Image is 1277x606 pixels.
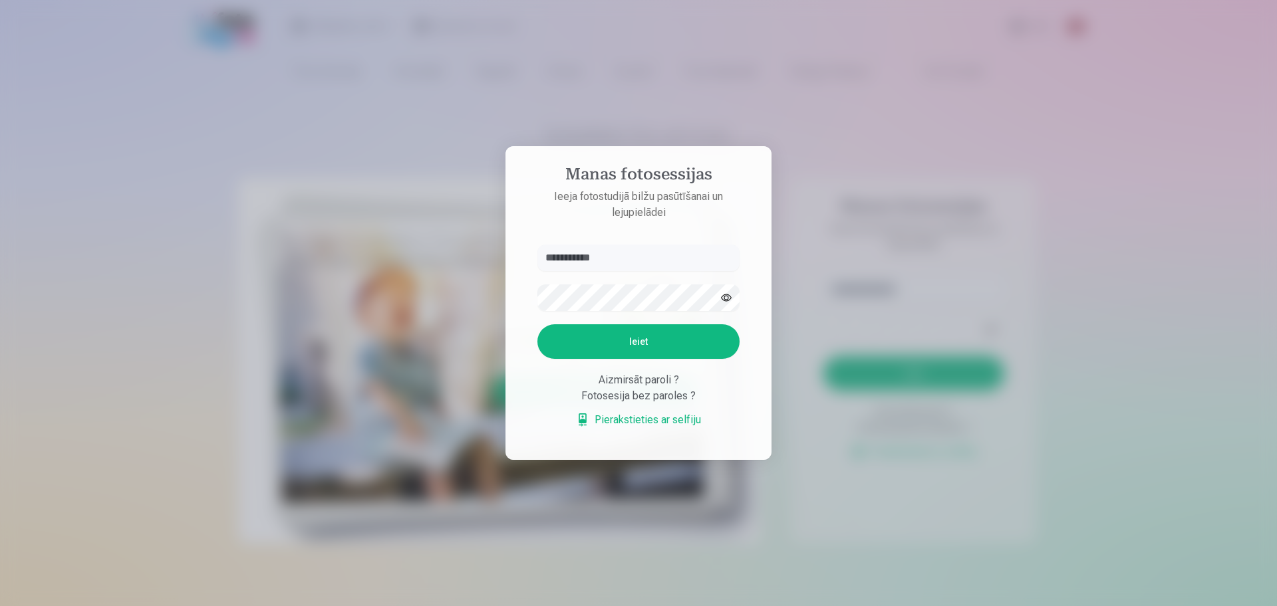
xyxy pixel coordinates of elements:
[537,372,740,388] div: Aizmirsāt paroli ?
[537,388,740,404] div: Fotosesija bez paroles ?
[524,189,753,221] p: Ieeja fotostudijā bilžu pasūtīšanai un lejupielādei
[537,324,740,359] button: Ieiet
[524,165,753,189] h4: Manas fotosessijas
[576,412,701,428] a: Pierakstieties ar selfiju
